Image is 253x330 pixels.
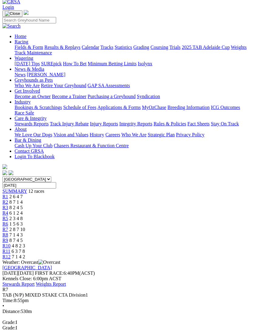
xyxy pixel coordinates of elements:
div: Greyhounds as Pets [15,83,251,88]
div: Bar & Dining [15,143,251,148]
a: Tracks [100,45,113,50]
span: Grade: [2,320,16,325]
span: 4 8 2 3 [12,243,25,248]
a: Stewards Reports [15,121,49,126]
a: R11 [2,249,10,254]
a: Coursing [150,45,168,50]
img: Search [2,23,21,29]
a: R9 [2,238,8,243]
a: [PERSON_NAME] [27,72,65,77]
div: 530m [2,309,251,314]
a: Login To Blackbook [15,154,55,159]
a: R8 [2,232,8,237]
div: News & Media [15,72,251,77]
span: 8 2 4 5 [9,205,23,210]
a: [GEOGRAPHIC_DATA] [2,265,52,270]
button: Toggle navigation [2,10,22,17]
img: Overcast [38,260,60,265]
a: Become an Owner [15,94,51,99]
a: SUMMARY [2,189,27,194]
div: TAB (N/P) MIXED STAKE CTA Division1 [2,292,251,298]
div: About [15,132,251,138]
a: Wagering [15,56,33,61]
span: R4 [2,210,8,216]
span: 7 1 4 3 [9,232,23,237]
div: Care & Integrity [15,121,251,127]
span: R5 [2,216,8,221]
a: Injury Reports [90,121,118,126]
img: logo-grsa-white.png [2,164,7,169]
a: [DATE] Tips [15,61,40,66]
a: Applications & Forms [97,105,141,110]
a: Track Maintenance [15,50,52,55]
a: Home [15,34,26,39]
a: Track Injury Rebate [50,121,89,126]
a: Stewards Report [2,281,35,287]
a: How To Bet [63,61,87,66]
a: We Love Our Dogs [15,132,52,137]
a: R3 [2,205,8,210]
div: Wagering [15,61,251,66]
span: 6 1 2 4 [9,210,23,216]
a: Calendar [82,45,99,50]
a: Login [2,5,14,10]
a: About [15,127,27,132]
span: • [2,303,4,308]
span: Weather: Overcast [2,260,60,265]
span: 1 5 6 3 [9,221,23,226]
a: Careers [105,132,120,137]
a: Statistics [115,45,132,50]
span: 8 7 4 5 [9,238,23,243]
input: Select date [2,182,56,189]
a: Racing [15,39,28,44]
div: Racing [15,45,251,56]
a: Minimum Betting Limits [88,61,137,66]
span: 8 7 1 4 [9,199,23,205]
a: 2025 TAB Adelaide Cup [182,45,230,50]
span: 12 races [28,189,44,194]
div: 8:55pm [2,298,251,303]
span: R2 [2,199,8,205]
input: Search [2,17,56,23]
span: R7 [2,287,8,292]
span: 6:40PM(ACST) [35,270,95,276]
a: R7 [2,227,8,232]
a: ICG Outcomes [211,105,240,110]
span: 2 8 7 10 [9,227,25,232]
span: R12 [2,254,11,259]
div: Industry [15,105,251,116]
div: I [2,320,251,325]
a: Rules & Policies [153,121,186,126]
a: MyOzChase [142,105,166,110]
a: Greyhounds as Pets [15,77,53,83]
a: Syndication [137,94,160,99]
a: Isolynx [138,61,152,66]
span: Time: [2,298,14,303]
a: R10 [2,243,11,248]
a: Race Safe [15,110,34,115]
a: Fact Sheets [187,121,210,126]
span: [DATE] [2,270,18,276]
a: News & Media [15,66,44,72]
a: Results & Replays [44,45,80,50]
span: [DATE] [2,270,34,276]
a: Bar & Dining [15,138,41,143]
a: R6 [2,221,8,226]
img: logo-grsa-white.png [24,10,29,15]
a: News [15,72,25,77]
a: Breeding Information [167,105,210,110]
a: Contact GRSA [15,148,44,154]
img: Close [5,11,20,16]
a: Vision and Values [53,132,88,137]
a: GAP SA Assessments [88,83,130,88]
a: Industry [15,99,31,104]
a: History [89,132,104,137]
a: Trials [169,45,180,50]
div: Kennels Close: 6:00pm ACST [2,276,251,281]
